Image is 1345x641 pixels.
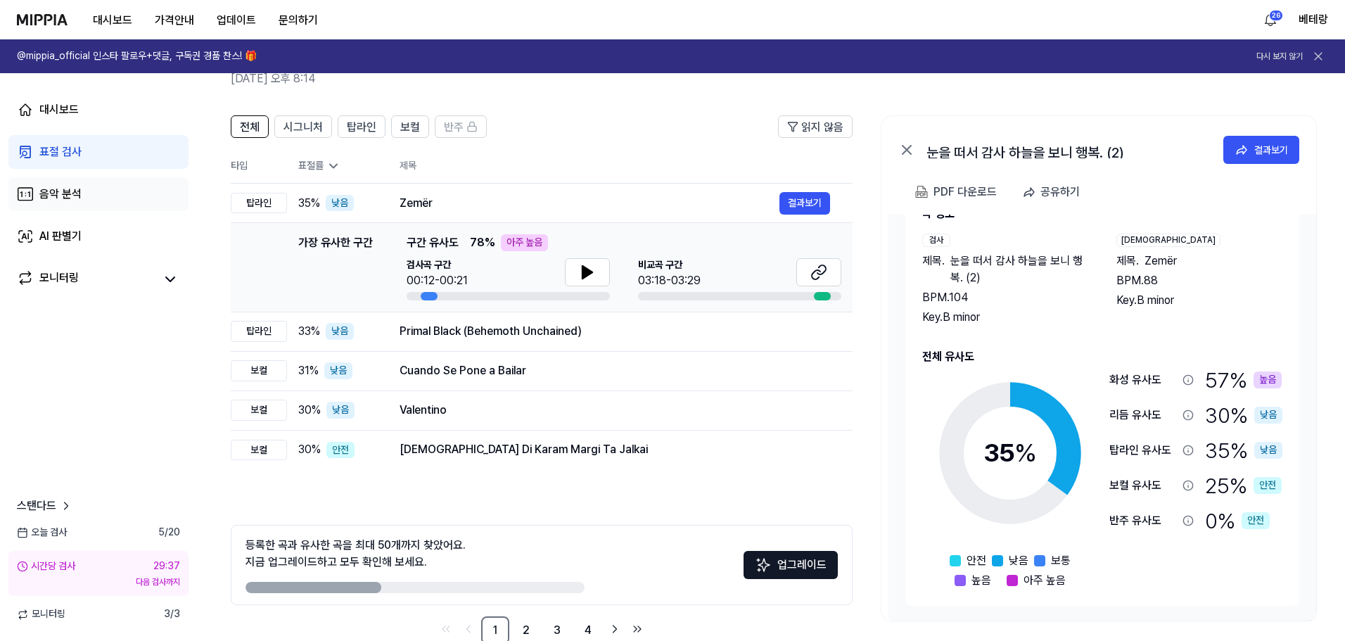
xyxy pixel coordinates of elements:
div: BPM. 88 [1116,272,1282,289]
a: Go to next page [605,619,625,639]
button: 다시 보지 않기 [1256,51,1303,63]
span: Zemër [1145,253,1177,269]
span: 31 % [298,362,319,379]
div: 보컬 유사도 [1109,477,1177,494]
span: 전체 [240,119,260,136]
span: 보컬 [400,119,420,136]
div: 0 % [1205,506,1270,535]
div: 03:18-03:29 [638,272,701,289]
a: AI 판별기 [8,220,189,253]
div: 표절률 [298,159,377,173]
div: Valentino [400,402,830,419]
div: 보컬 [231,400,287,421]
div: Primal Black (Behemoth Unchained) [400,323,830,340]
a: 음악 분석 [8,177,189,211]
div: 안전 [1254,477,1282,494]
a: Sparkles업그레이드 [744,563,838,576]
span: 스탠다드 [17,497,56,514]
div: 낮음 [326,195,354,212]
button: 문의하기 [267,6,329,34]
div: 낮음 [324,362,352,379]
div: 26 [1269,10,1283,21]
button: 보컬 [391,115,429,138]
div: PDF 다운로드 [933,183,997,201]
div: 화성 유사도 [1109,372,1177,388]
span: 읽지 않음 [801,119,843,136]
img: Sparkles [755,557,772,573]
a: Go to previous page [459,619,478,639]
div: 시간당 검사 [17,559,75,573]
div: 결과보기 [1254,142,1288,158]
span: 제목 . [1116,253,1139,269]
div: 아주 높음 [501,234,548,251]
a: 표절 검사 [8,135,189,169]
img: PDF Download [915,186,928,198]
span: 보통 [1051,552,1071,569]
h2: 전체 유사도 [922,348,1282,365]
div: 25 % [1205,471,1282,500]
th: 타입 [231,149,287,184]
div: 낮음 [326,402,355,419]
div: 탑라인 [231,193,287,214]
div: [DEMOGRAPHIC_DATA] Di Karam Margi Ta Jalkai [400,441,830,458]
div: 안전 [326,442,355,459]
span: 높음 [971,572,991,589]
span: 낮음 [1009,552,1028,569]
a: Go to last page [627,619,647,639]
h1: @mippia_official 인스타 팔로우+댓글, 구독권 경품 찬스! 🎁 [17,49,257,63]
button: 반주 [435,115,487,138]
span: 5 / 20 [158,526,180,540]
button: 결과보기 [779,192,830,215]
div: BPM. 104 [922,289,1088,306]
div: 탑라인 [231,321,287,342]
button: 베테랑 [1299,11,1328,28]
a: 스탠다드 [17,497,73,514]
span: 78 % [470,234,495,251]
div: 가장 유사한 구간 [298,234,373,300]
div: 낮음 [326,323,354,340]
div: 낮음 [1254,407,1282,424]
a: 곡 정보검사제목.눈을 떠서 감사 하늘을 보니 행복. (2)BPM.104Key.B minor[DEMOGRAPHIC_DATA]제목.ZemërBPM.88Key.B minor전체 유... [888,215,1316,620]
div: 탑라인 유사도 [1109,442,1177,459]
div: 35 [983,434,1037,472]
div: 35 % [1205,436,1282,465]
div: 낮음 [1254,442,1282,459]
a: 대시보드 [8,93,189,127]
span: 아주 높음 [1024,572,1066,589]
div: 29:37 [153,559,180,573]
div: 보컬 [231,440,287,461]
button: 공유하기 [1016,178,1091,206]
img: logo [17,14,68,25]
div: 안전 [1242,512,1270,529]
div: [DEMOGRAPHIC_DATA] [1116,234,1220,247]
img: 알림 [1262,11,1279,28]
span: 33 % [298,323,320,340]
span: 제목 . [922,253,945,286]
span: 검사곡 구간 [407,258,468,272]
span: 모니터링 [17,607,65,621]
button: 시그니처 [274,115,332,138]
div: 높음 [1254,372,1282,388]
span: 구간 유사도 [407,234,459,251]
div: 57 % [1205,365,1282,395]
div: 리듬 유사도 [1109,407,1177,424]
a: Go to first page [436,619,456,639]
div: 모니터링 [39,269,79,289]
span: 오늘 검사 [17,526,67,540]
span: 안전 [967,552,986,569]
button: 읽지 않음 [778,115,853,138]
div: 반주 유사도 [1109,512,1177,529]
div: 표절 검사 [39,144,82,160]
span: 35 % [298,195,320,212]
div: AI 판별기 [39,228,82,245]
div: Key. B minor [1116,292,1282,309]
button: 결과보기 [1223,136,1299,164]
button: 대시보드 [82,6,144,34]
div: 눈을 떠서 감사 하늘을 보니 행복. (2) [926,141,1208,158]
h2: [DATE] 오후 8:14 [231,70,1237,87]
a: 모니터링 [17,269,155,289]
